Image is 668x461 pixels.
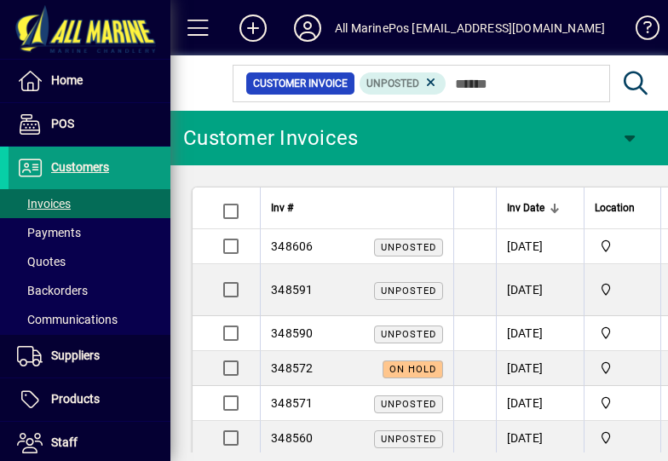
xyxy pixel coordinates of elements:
[9,218,170,247] a: Payments
[595,324,650,343] span: Port Road
[280,13,335,43] button: Profile
[9,305,170,334] a: Communications
[271,361,314,375] span: 348572
[271,199,443,217] div: Inv #
[51,435,78,449] span: Staff
[271,239,314,253] span: 348606
[335,14,389,42] div: All Marine
[253,75,348,92] span: Customer Invoice
[595,280,650,299] span: Port Road
[17,284,88,297] span: Backorders
[51,73,83,87] span: Home
[595,429,650,447] span: Port Road
[17,255,66,268] span: Quotes
[496,316,584,351] td: [DATE]
[507,199,574,217] div: Inv Date
[595,394,650,412] span: Port Road
[595,359,650,377] span: Port Road
[17,226,81,239] span: Payments
[381,329,436,340] span: Unposted
[51,160,109,174] span: Customers
[51,117,74,130] span: POS
[507,199,544,217] span: Inv Date
[381,285,436,297] span: Unposted
[595,199,650,217] div: Location
[271,431,314,445] span: 348560
[271,283,314,297] span: 348591
[496,386,584,421] td: [DATE]
[595,237,650,256] span: Port Road
[595,199,635,217] span: Location
[381,434,436,445] span: Unposted
[271,396,314,410] span: 348571
[496,229,584,264] td: [DATE]
[9,189,170,218] a: Invoices
[496,351,584,386] td: [DATE]
[381,242,436,253] span: Unposted
[389,364,436,375] span: On hold
[9,60,170,102] a: Home
[271,199,293,217] span: Inv #
[9,103,170,146] a: POS
[381,399,436,410] span: Unposted
[183,124,358,152] div: Customer Invoices
[360,72,446,95] mat-chip: Customer Invoice Status: Unposted
[9,276,170,305] a: Backorders
[9,378,170,421] a: Products
[9,335,170,377] a: Suppliers
[389,14,606,42] div: Pos [EMAIL_ADDRESS][DOMAIN_NAME]
[496,421,584,456] td: [DATE]
[9,247,170,276] a: Quotes
[51,349,100,362] span: Suppliers
[366,78,419,89] span: Unposted
[496,264,584,316] td: [DATE]
[17,197,71,210] span: Invoices
[271,326,314,340] span: 348590
[17,313,118,326] span: Communications
[51,392,100,406] span: Products
[226,13,280,43] button: Add
[622,3,656,59] a: Knowledge Base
